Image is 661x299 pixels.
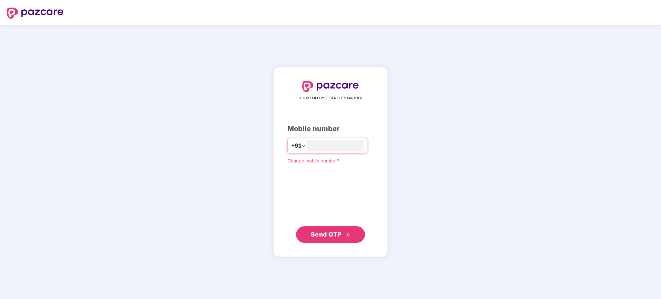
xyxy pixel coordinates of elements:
img: logo [7,8,63,19]
span: YOUR EMPLOYEE BENEFITS PARTNER [299,96,362,101]
div: Mobile number [287,123,374,134]
a: Change mobile number? [287,158,339,163]
img: logo [302,81,359,92]
span: down [302,144,306,148]
span: Send OTP [311,231,342,238]
button: Send OTPdouble-right [296,226,365,243]
span: double-right [346,233,350,237]
span: +91 [291,141,302,150]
